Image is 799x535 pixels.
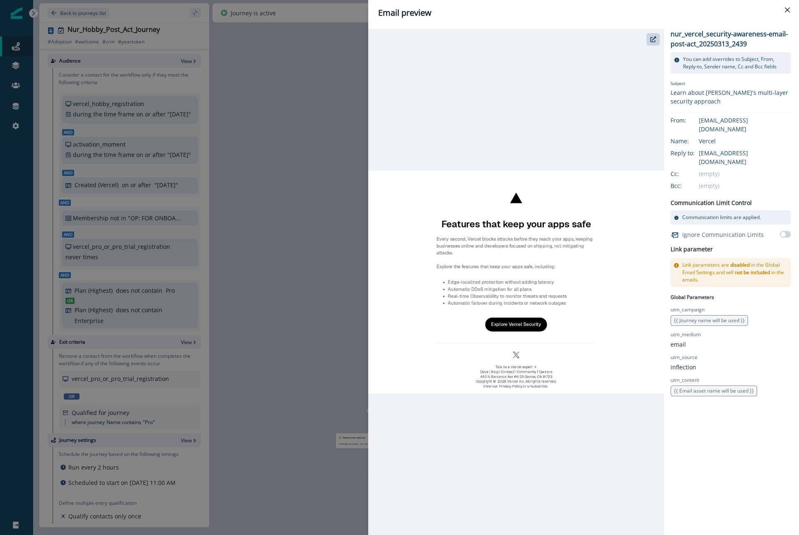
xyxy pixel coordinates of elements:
[699,116,791,133] div: [EMAIL_ADDRESS][DOMAIN_NAME]
[730,261,750,268] span: disabled
[671,244,713,255] h2: Link parameter
[671,363,696,371] p: inflection
[671,340,686,349] p: email
[674,387,754,394] span: {{ Email asset name will be used }}
[671,29,791,49] p: nur_vercel_security-awareness-email-post-act_20250313_2439
[699,149,791,166] div: [EMAIL_ADDRESS][DOMAIN_NAME]
[671,137,712,145] div: Name:
[699,181,791,190] div: (empty)
[735,269,770,276] span: not be included
[699,169,791,178] div: (empty)
[671,354,698,361] p: utm_source
[671,116,712,125] div: From:
[671,292,714,301] p: Global Parameters
[682,261,787,284] p: Link parameters are in the Global Email Settings and will in the emails.
[671,376,699,384] p: utm_content
[671,88,791,106] div: Learn about [PERSON_NAME]'s multi-layer security approach
[674,317,745,324] span: {{ Journey name will be used }}
[671,331,701,338] p: utm_medium
[781,3,794,17] button: Close
[368,171,664,393] img: email asset unavailable
[699,137,791,145] div: Vercel
[671,181,712,190] div: Bcc:
[671,169,712,178] div: Cc:
[683,55,787,70] p: You can add overrides to Subject, From, Reply-to, Sender name, Cc and Bcc fields
[671,306,705,313] p: utm_campaign
[671,80,791,88] p: Subject
[671,149,712,157] div: Reply to:
[378,7,789,19] div: Email preview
